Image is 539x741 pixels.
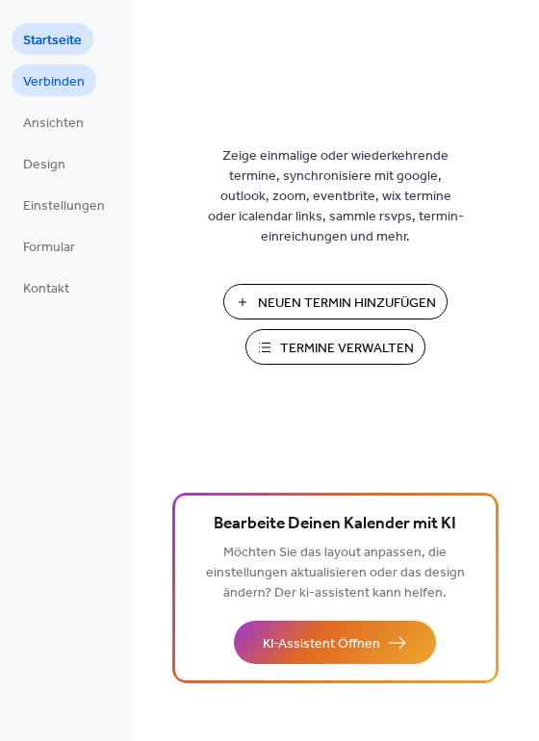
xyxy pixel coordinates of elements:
span: Zeige einmalige oder wiederkehrende termine, synchronisiere mit google, outlook, zoom, eventbrite... [206,146,466,247]
span: Neuen Termin Hinzufügen [258,294,436,314]
a: Formular [12,230,87,262]
span: Design [23,155,65,175]
span: Verbinden [23,72,85,92]
a: Ansichten [12,106,95,138]
span: Kontakt [23,279,69,299]
a: Kontakt [12,271,81,303]
span: Ansichten [23,114,84,134]
a: Startseite [12,23,93,55]
button: KI-Assistent Öffnen [234,621,436,664]
span: Einstellungen [23,196,105,217]
span: Möchten Sie das layout anpassen, die einstellungen aktualisieren oder das design ändern? Der ki-a... [206,540,465,606]
span: KI-Assistent Öffnen [263,634,380,654]
span: Formular [23,238,75,258]
a: Verbinden [12,64,96,96]
button: Termine Verwalten [245,329,425,365]
a: Einstellungen [12,189,116,220]
span: Termine Verwalten [280,339,414,359]
button: Neuen Termin Hinzufügen [223,284,448,319]
a: Design [12,147,77,179]
span: Startseite [23,31,82,51]
span: Bearbeite Deinen Kalender mit KI [214,511,456,538]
